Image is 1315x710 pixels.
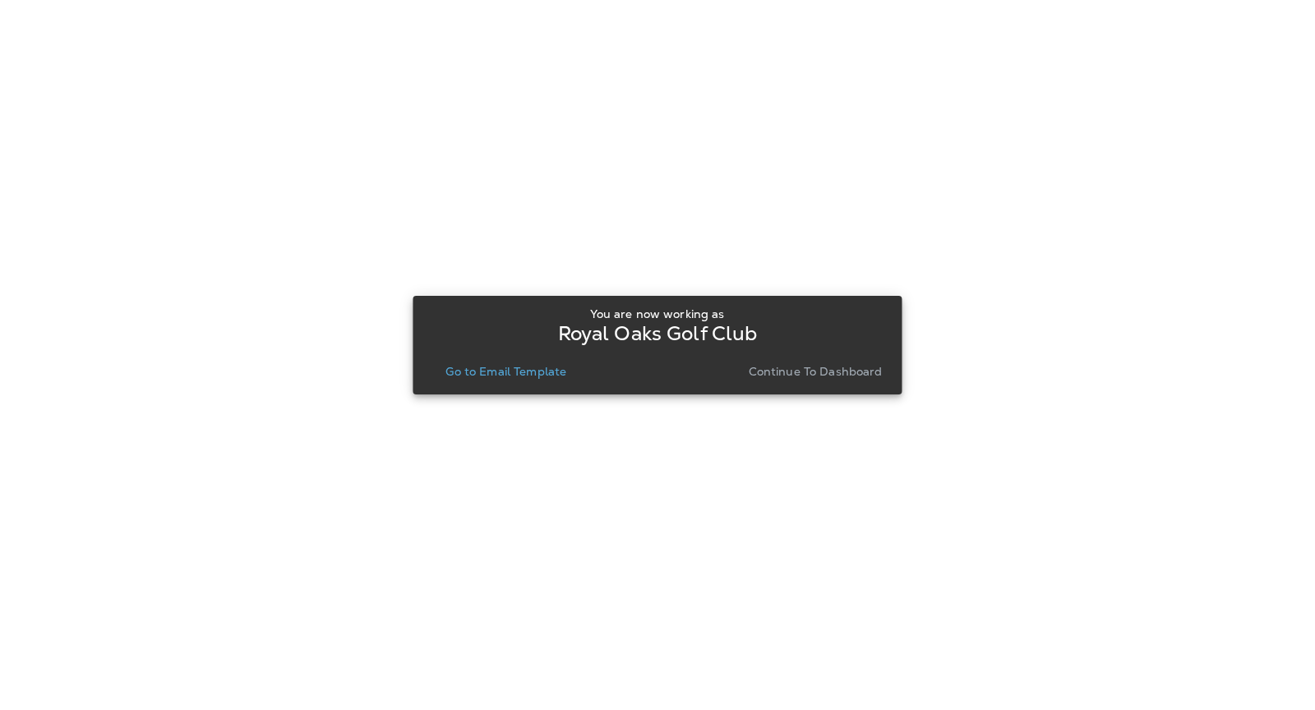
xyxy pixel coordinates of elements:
[590,307,724,320] p: You are now working as
[558,327,758,340] p: Royal Oaks Golf Club
[445,365,566,378] p: Go to Email Template
[749,365,883,378] p: Continue to Dashboard
[742,360,889,383] button: Continue to Dashboard
[439,360,573,383] button: Go to Email Template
